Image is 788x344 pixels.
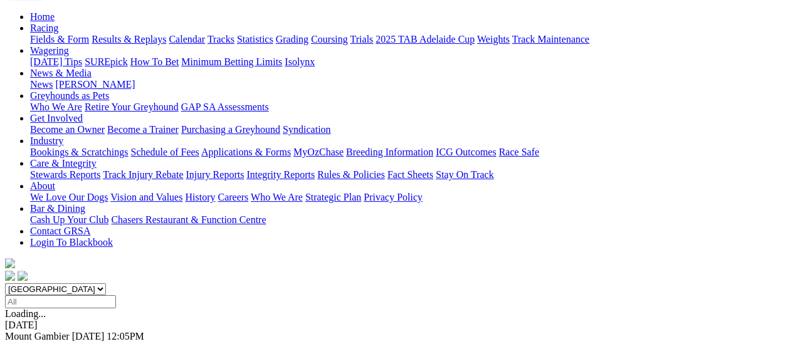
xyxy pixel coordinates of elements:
a: Care & Integrity [30,158,97,169]
a: Cash Up Your Club [30,214,108,225]
a: Race Safe [498,147,538,157]
a: Who We Are [251,192,303,202]
a: Chasers Restaurant & Function Centre [111,214,266,225]
span: Mount Gambier [5,331,70,341]
a: Grading [276,34,308,44]
div: Greyhounds as Pets [30,102,783,113]
a: 2025 TAB Adelaide Cup [376,34,475,44]
a: Schedule of Fees [130,147,199,157]
a: GAP SA Assessments [181,102,269,112]
a: Syndication [283,124,330,135]
a: Retire Your Greyhound [85,102,179,112]
a: Home [30,11,55,22]
a: MyOzChase [293,147,344,157]
a: Stay On Track [436,169,493,180]
a: Track Injury Rebate [103,169,183,180]
a: Vision and Values [110,192,182,202]
a: Applications & Forms [201,147,291,157]
a: Isolynx [285,56,315,67]
a: Login To Blackbook [30,237,113,248]
a: Coursing [311,34,348,44]
a: Purchasing a Greyhound [181,124,280,135]
a: History [185,192,215,202]
a: Results & Replays [92,34,166,44]
a: Track Maintenance [512,34,589,44]
a: Rules & Policies [317,169,385,180]
a: News [30,79,53,90]
div: [DATE] [5,320,783,331]
a: Who We Are [30,102,82,112]
a: Racing [30,23,58,33]
img: facebook.svg [5,271,15,281]
a: SUREpick [85,56,127,67]
a: Become a Trainer [107,124,179,135]
div: Bar & Dining [30,214,783,226]
a: Trials [350,34,373,44]
a: Statistics [237,34,273,44]
a: Fields & Form [30,34,89,44]
a: Injury Reports [186,169,244,180]
a: Become an Owner [30,124,105,135]
span: 12:05PM [107,331,144,341]
a: We Love Our Dogs [30,192,108,202]
img: twitter.svg [18,271,28,281]
div: Racing [30,34,783,45]
input: Select date [5,295,116,308]
a: Bar & Dining [30,203,85,214]
a: ICG Outcomes [436,147,496,157]
img: logo-grsa-white.png [5,258,15,268]
a: [PERSON_NAME] [55,79,135,90]
span: Loading... [5,308,46,319]
a: Tracks [208,34,234,44]
a: About [30,180,55,191]
a: Weights [477,34,510,44]
span: [DATE] [72,331,105,341]
div: News & Media [30,79,783,90]
a: Fact Sheets [387,169,433,180]
a: Get Involved [30,113,83,123]
a: Breeding Information [346,147,433,157]
a: Wagering [30,45,69,56]
div: Get Involved [30,124,783,135]
div: About [30,192,783,203]
a: Privacy Policy [364,192,423,202]
div: Wagering [30,56,783,68]
a: Minimum Betting Limits [181,56,282,67]
a: Calendar [169,34,205,44]
a: News & Media [30,68,92,78]
a: Stewards Reports [30,169,100,180]
a: [DATE] Tips [30,56,82,67]
div: Industry [30,147,783,158]
a: Greyhounds as Pets [30,90,109,101]
a: Integrity Reports [246,169,315,180]
div: Care & Integrity [30,169,783,180]
a: Strategic Plan [305,192,361,202]
a: How To Bet [130,56,179,67]
a: Bookings & Scratchings [30,147,128,157]
a: Industry [30,135,63,146]
a: Careers [218,192,248,202]
a: Contact GRSA [30,226,90,236]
